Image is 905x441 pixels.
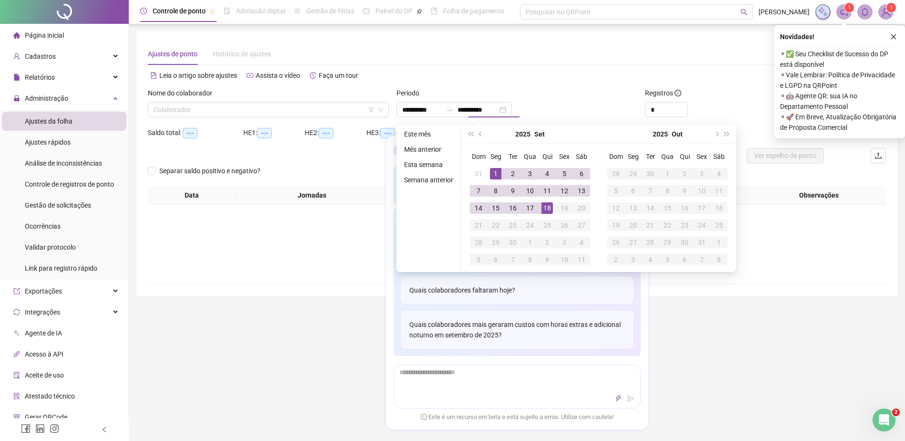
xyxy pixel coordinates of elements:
td: 2025-10-28 [642,234,659,251]
div: 9 [541,254,553,265]
div: 17 [696,202,707,214]
div: 8 [490,185,501,197]
th: Qua [659,148,676,165]
td: 2025-11-06 [676,251,693,268]
td: 2025-10-02 [676,165,693,182]
span: Separar saldo positivo e negativo? [156,166,264,176]
span: history [310,72,316,79]
span: Admissão digital [236,7,285,15]
div: 26 [559,220,570,231]
span: Observações [762,190,875,200]
span: --:-- [380,128,395,138]
span: Leia o artigo sobre ajustes [159,72,237,79]
td: 2025-09-29 [624,165,642,182]
div: 4 [576,237,587,248]
span: Agente de IA [25,329,62,337]
td: 2025-10-11 [710,182,728,199]
td: 2025-11-03 [624,251,642,268]
button: Ver espelho de ponto [747,148,824,163]
div: 1 [662,168,673,179]
div: 6 [679,254,690,265]
td: 2025-09-03 [521,165,539,182]
span: ⚬ 🚀 Em Breve, Atualização Obrigatória de Proposta Comercial [780,112,899,133]
td: 2025-10-20 [624,217,642,234]
button: send [625,393,636,404]
td: 2025-10-01 [521,234,539,251]
li: Esta semana [400,159,457,170]
div: 24 [696,220,707,231]
li: Mês anterior [400,144,457,155]
span: user-add [13,53,20,60]
td: 2025-10-27 [624,234,642,251]
div: 2 [507,168,519,179]
span: close [890,33,897,40]
span: Controle de registros de ponto [25,180,114,188]
span: youtube [247,72,253,79]
td: 2025-10-09 [539,251,556,268]
td: 2025-10-12 [607,199,624,217]
span: Ajustes da folha [25,117,73,125]
div: 8 [662,185,673,197]
div: 18 [713,202,725,214]
td: 2025-09-18 [539,199,556,217]
span: Atestado técnico [25,392,75,400]
div: 21 [645,220,656,231]
div: 12 [559,185,570,197]
span: 2 [892,409,900,416]
td: 2025-10-31 [693,234,710,251]
div: HE 2: [305,127,366,138]
div: 22 [490,220,501,231]
td: 2025-09-06 [573,165,590,182]
span: notification [840,8,848,16]
div: HE 3: [366,127,428,138]
td: 2025-09-19 [556,199,573,217]
span: facebook [21,424,31,433]
th: Dom [470,148,487,165]
div: 31 [473,168,484,179]
span: filter [368,107,374,113]
div: 3 [524,168,536,179]
img: sparkle-icon.fc2bf0ac1784a2077858766a79e2daf3.svg [818,7,828,17]
span: Ocorrências [25,222,61,230]
div: 25 [713,220,725,231]
span: Link para registro rápido [25,264,97,272]
td: 2025-10-22 [659,217,676,234]
td: 2025-10-30 [676,234,693,251]
td: 2025-09-09 [504,182,521,199]
td: 2025-11-04 [642,251,659,268]
li: Semana anterior [400,174,457,186]
td: 2025-10-04 [710,165,728,182]
span: qrcode [13,414,20,420]
span: Acesso à API [25,350,63,358]
td: 2025-09-04 [539,165,556,182]
th: Sex [693,148,710,165]
div: Ajustes de ponto [148,49,198,59]
td: 2025-10-26 [607,234,624,251]
div: Quais colaboradores faltaram hoje? [401,277,633,304]
span: --:-- [319,128,333,138]
td: 2025-09-21 [470,217,487,234]
span: instagram [50,424,59,433]
div: 16 [679,202,690,214]
span: 1 [848,4,851,11]
div: 24 [524,220,536,231]
span: exclamation-circle [421,413,427,420]
span: clock-circle [140,8,147,14]
div: 4 [713,168,725,179]
td: 2025-11-02 [607,251,624,268]
td: 2025-10-02 [539,234,556,251]
div: 15 [662,202,673,214]
div: HE 1: [243,127,305,138]
div: 23 [679,220,690,231]
td: 2025-09-29 [487,234,504,251]
div: 9 [679,185,690,197]
button: month panel [672,125,683,144]
div: 4 [541,168,553,179]
div: 28 [610,168,622,179]
td: 2025-09-05 [556,165,573,182]
td: 2025-09-22 [487,217,504,234]
div: 8 [524,254,536,265]
span: --:-- [183,128,198,138]
td: 2025-10-19 [607,217,624,234]
th: Jornadas [236,186,388,205]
